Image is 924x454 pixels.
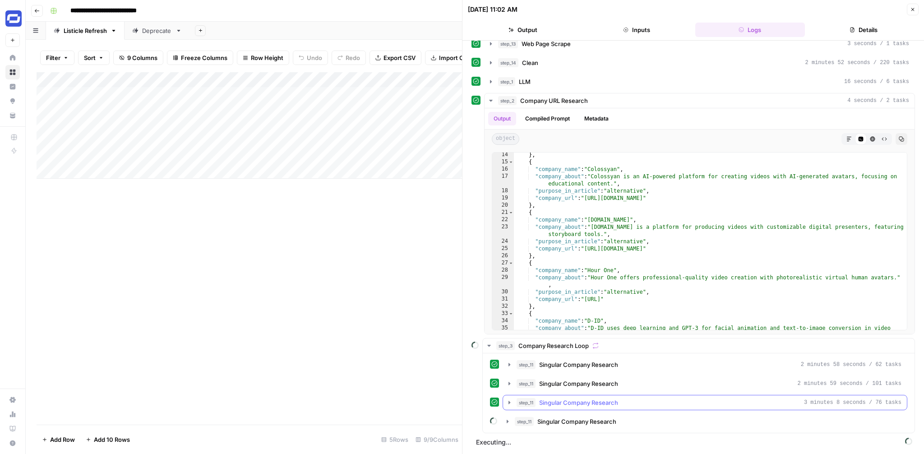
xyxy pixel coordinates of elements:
button: 2 minutes 52 seconds / 220 tasks [485,56,915,70]
div: 22 [492,216,514,223]
span: Singular Company Research [539,398,618,407]
span: 2 minutes 52 seconds / 220 tasks [805,59,909,67]
span: Sort [84,53,96,62]
div: 18 [492,187,514,195]
button: Redo [332,51,366,65]
span: Add 10 Rows [94,435,130,444]
div: 5 Rows [378,432,412,447]
button: Add 10 Rows [80,432,135,447]
button: Logs [695,23,805,37]
button: Output [488,112,516,125]
span: 3 seconds / 1 tasks [847,40,909,48]
button: Undo [293,51,328,65]
button: 3 minutes 8 seconds / 76 tasks [503,395,907,410]
button: Add Row [37,432,80,447]
span: Export CSV [383,53,416,62]
span: step_11 [517,360,536,369]
div: 35 [492,324,514,339]
a: Listicle Refresh [46,22,125,40]
span: object [492,133,519,145]
div: 20 [492,202,514,209]
button: Workspace: Synthesia [5,7,20,30]
button: Import CSV [425,51,477,65]
div: 9/9 Columns [412,432,462,447]
a: Browse [5,65,20,79]
button: 3 seconds / 1 tasks [485,37,915,51]
span: Company URL Research [520,96,588,105]
span: Add Row [50,435,75,444]
div: 16 [492,166,514,173]
a: Learning Hub [5,422,20,436]
img: Synthesia Logo [5,10,22,27]
span: Singular Company Research [537,417,616,426]
span: Clean [522,58,538,67]
span: Undo [307,53,322,62]
a: Usage [5,407,20,422]
div: 30 [492,288,514,296]
button: Freeze Columns [167,51,233,65]
span: 9 Columns [127,53,157,62]
button: Export CSV [370,51,421,65]
button: 2 minutes 58 seconds / 62 tasks [503,357,907,372]
button: 2 minutes 59 seconds / 101 tasks [503,376,907,391]
a: Your Data [5,108,20,123]
span: Import CSV [439,53,471,62]
div: 19 [492,195,514,202]
div: 14 [492,151,514,158]
span: Toggle code folding, rows 21 through 26 [508,209,513,216]
button: Filter [40,51,74,65]
div: 15 [492,158,514,166]
div: [DATE] 11:02 AM [468,5,517,14]
div: 26 [492,252,514,259]
span: 16 seconds / 6 tasks [844,78,909,86]
span: 3 minutes 8 seconds / 76 tasks [804,398,901,407]
span: Toggle code folding, rows 15 through 20 [508,158,513,166]
button: Details [808,23,919,37]
button: Help + Support [5,436,20,450]
span: Company Research Loop [518,341,589,350]
span: step_13 [498,39,518,48]
button: Sort [78,51,110,65]
div: 21 [492,209,514,216]
div: 31 [492,296,514,303]
span: LLM [519,77,531,86]
span: Toggle code folding, rows 27 through 32 [508,259,513,267]
span: 2 minutes 58 seconds / 62 tasks [801,361,901,369]
span: Executing... [473,435,915,449]
span: Freeze Columns [181,53,227,62]
span: 4 seconds / 2 tasks [847,97,909,105]
span: 2 minutes 59 seconds / 101 tasks [798,380,901,388]
span: Redo [346,53,360,62]
div: 23 [492,223,514,238]
a: Settings [5,393,20,407]
div: 29 [492,274,514,288]
div: 17 [492,173,514,187]
button: 16 seconds / 6 tasks [485,74,915,89]
div: 28 [492,267,514,274]
span: step_11 [517,379,536,388]
a: Insights [5,79,20,94]
div: Listicle Refresh [64,26,107,35]
span: step_11 [517,398,536,407]
div: 25 [492,245,514,252]
span: step_11 [515,417,534,426]
a: Deprecate [125,22,189,40]
span: step_2 [498,96,517,105]
div: 4 seconds / 2 tasks [485,108,915,334]
div: 34 [492,317,514,324]
button: Row Height [237,51,289,65]
div: 27 [492,259,514,267]
span: Singular Company Research [539,379,618,388]
button: Compiled Prompt [520,112,575,125]
a: Home [5,51,20,65]
div: 24 [492,238,514,245]
a: Opportunities [5,94,20,108]
button: Metadata [579,112,614,125]
span: step_1 [498,77,515,86]
div: Deprecate [142,26,172,35]
button: Inputs [582,23,692,37]
span: Row Height [251,53,283,62]
div: 33 [492,310,514,317]
div: 32 [492,303,514,310]
button: 9 Columns [113,51,163,65]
